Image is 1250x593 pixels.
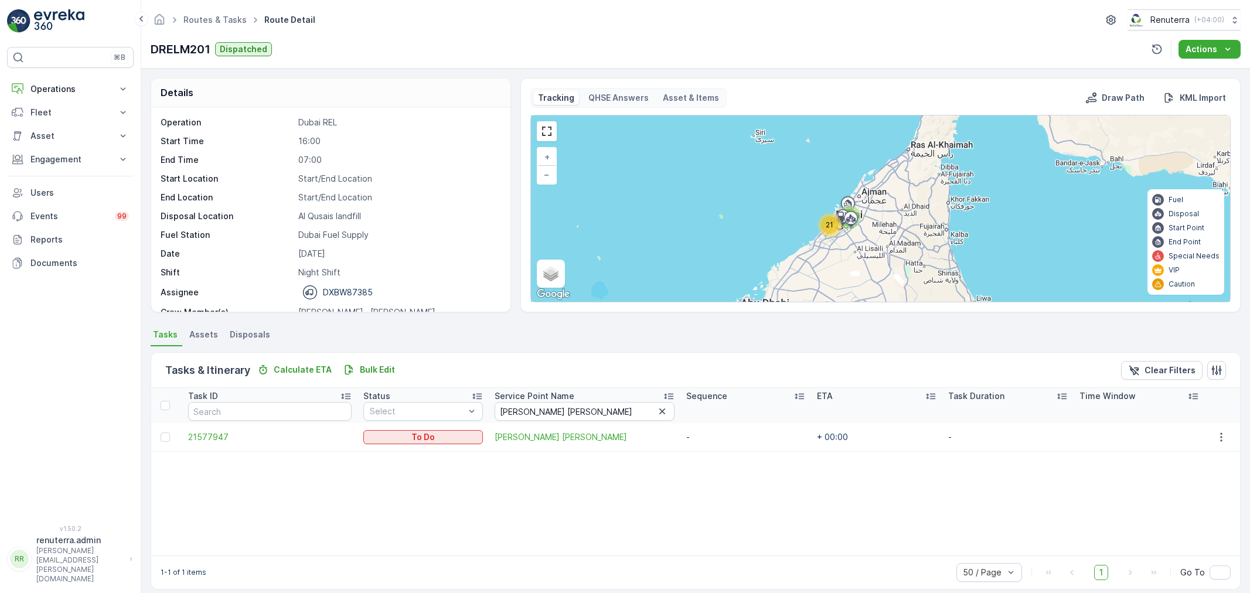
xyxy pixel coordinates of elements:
[1128,9,1241,30] button: Renuterra(+04:00)
[811,423,942,451] td: + 00:00
[323,287,373,298] p: DXBW87385
[1180,567,1205,578] span: Go To
[818,213,842,237] div: 21
[948,390,1004,402] p: Task Duration
[253,363,336,377] button: Calculate ETA
[1121,361,1203,380] button: Clear Filters
[161,568,206,577] p: 1-1 of 1 items
[298,173,498,185] p: Start/End Location
[30,107,110,118] p: Fleet
[161,210,294,222] p: Disposal Location
[30,130,110,142] p: Asset
[495,431,675,443] a: SULTANA ABDULRAHIM HASSAN ALRAIS
[161,154,294,166] p: End Time
[161,287,199,298] p: Assignee
[30,210,108,222] p: Events
[7,181,134,205] a: Users
[161,135,294,147] p: Start Time
[942,423,1074,451] td: -
[7,525,134,532] span: v 1.50.2
[7,205,134,228] a: Events99
[298,192,498,203] p: Start/End Location
[1169,195,1183,205] p: Fuel
[298,267,498,278] p: Night Shift
[1169,280,1195,289] p: Caution
[161,306,294,318] p: Crew Member(s)
[298,210,498,222] p: Al Qusais landfill
[188,402,352,421] input: Search
[262,14,318,26] span: Route Detail
[495,390,574,402] p: Service Point Name
[161,432,170,442] div: Toggle Row Selected
[30,83,110,95] p: Operations
[165,362,250,379] p: Tasks & Itinerary
[189,329,218,340] span: Assets
[161,267,294,278] p: Shift
[30,257,129,269] p: Documents
[188,431,352,443] a: 21577947
[363,430,483,444] button: To Do
[686,390,727,402] p: Sequence
[114,53,125,62] p: ⌘B
[215,42,272,56] button: Dispatched
[34,9,84,33] img: logo_light-DOdMpM7g.png
[1081,91,1149,105] button: Draw Path
[30,234,129,246] p: Reports
[298,135,498,147] p: 16:00
[10,550,29,568] div: RR
[538,92,574,104] p: Tracking
[161,117,294,128] p: Operation
[153,18,166,28] a: Homepage
[230,329,270,340] span: Disposals
[7,228,134,251] a: Reports
[826,220,833,229] span: 21
[1169,209,1199,219] p: Disposal
[534,287,573,302] a: Open this area in Google Maps (opens a new window)
[1180,92,1226,104] p: KML Import
[36,546,124,584] p: [PERSON_NAME][EMAIL_ADDRESS][PERSON_NAME][DOMAIN_NAME]
[495,402,675,421] input: Search
[220,43,267,55] p: Dispatched
[1102,92,1145,104] p: Draw Path
[663,92,719,104] p: Asset & Items
[298,229,498,241] p: Dubai Fuel Supply
[274,364,332,376] p: Calculate ETA
[7,124,134,148] button: Asset
[161,248,294,260] p: Date
[298,117,498,128] p: Dubai REL
[680,423,812,451] td: -
[544,169,550,179] span: −
[1094,565,1108,580] span: 1
[7,9,30,33] img: logo
[837,206,861,229] div: 8
[1079,390,1136,402] p: Time Window
[183,15,247,25] a: Routes & Tasks
[7,251,134,275] a: Documents
[817,390,833,402] p: ETA
[339,363,400,377] button: Bulk Edit
[188,390,218,402] p: Task ID
[30,154,110,165] p: Engagement
[1128,13,1146,26] img: Screenshot_2024-07-26_at_13.33.01.png
[161,173,294,185] p: Start Location
[161,86,193,100] p: Details
[1169,237,1201,247] p: End Point
[1169,251,1220,261] p: Special Needs
[363,390,390,402] p: Status
[153,329,178,340] span: Tasks
[370,405,465,417] p: Select
[495,431,675,443] span: [PERSON_NAME] [PERSON_NAME]
[7,534,134,584] button: RRrenuterra.admin[PERSON_NAME][EMAIL_ADDRESS][PERSON_NAME][DOMAIN_NAME]
[7,148,134,171] button: Engagement
[298,248,498,260] p: [DATE]
[298,154,498,166] p: 07:00
[1159,91,1231,105] button: KML Import
[1179,40,1241,59] button: Actions
[1186,43,1217,55] p: Actions
[1194,15,1224,25] p: ( +04:00 )
[161,229,294,241] p: Fuel Station
[36,534,124,546] p: renuterra.admin
[534,287,573,302] img: Google
[1169,223,1204,233] p: Start Point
